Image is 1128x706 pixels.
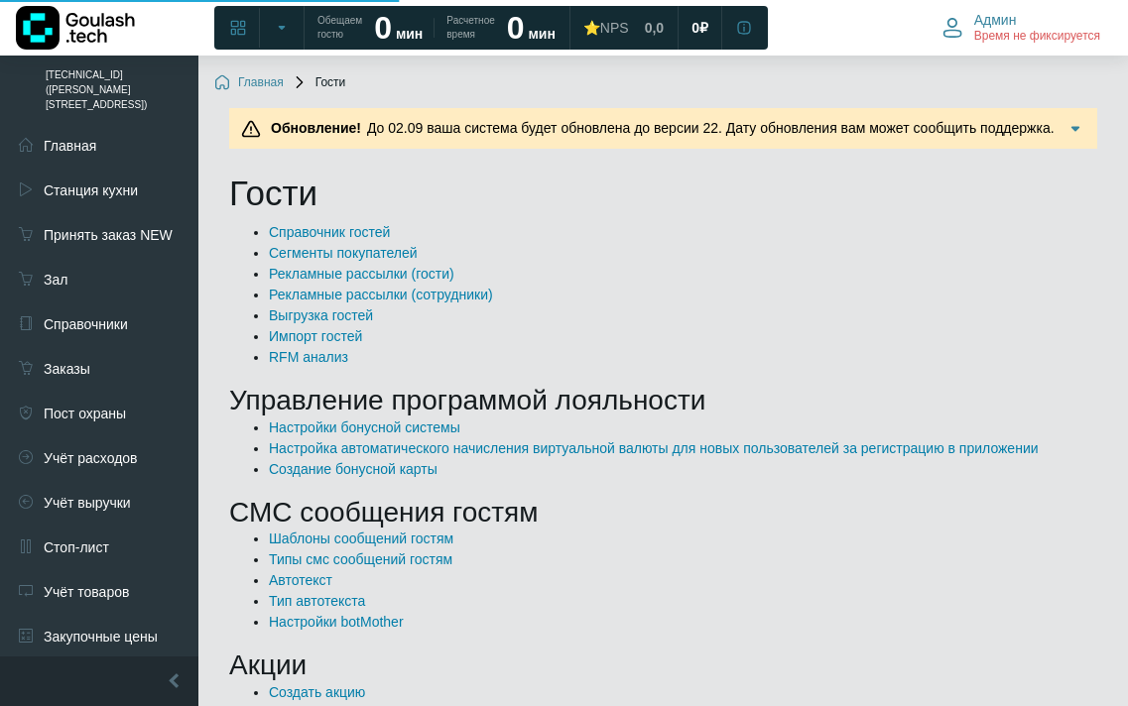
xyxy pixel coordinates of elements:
[306,10,567,46] a: Обещаем гостю 0 мин Расчетное время 0 мин
[229,384,1097,417] h2: Управление программой лояльности
[269,530,453,546] a: Шаблоны сообщений гостям
[931,7,1112,49] button: Админ Время не фиксируется
[229,496,1097,529] h2: СМС сообщения гостям
[241,119,261,139] img: Предупреждение
[600,20,629,36] span: NPS
[269,224,390,240] a: Справочник гостей
[269,440,1039,456] a: Настройка автоматического начисления виртуальной валюты для новых пользователей за регистрацию в ...
[680,10,720,46] a: 0 ₽
[528,26,555,42] span: мин
[974,11,1017,29] span: Админ
[583,19,629,37] div: ⭐
[269,461,438,477] a: Создание бонусной карты
[374,10,392,46] strong: 0
[269,419,460,435] a: Настройки бонусной системы
[1065,119,1085,139] img: Подробнее
[292,75,346,91] span: Гости
[269,328,362,344] a: Импорт гостей
[271,120,361,136] b: Обновление!
[974,29,1100,45] span: Время не фиксируется
[269,684,365,700] a: Создать акцию
[269,287,493,302] a: Рекламные рассылки (сотрудники)
[645,19,664,37] span: 0,0
[269,307,373,323] a: Выгрузка гостей
[507,10,525,46] strong: 0
[269,614,404,630] a: Настройки botMother
[229,648,1097,682] h2: Акции
[699,19,708,37] span: ₽
[269,245,418,261] a: Сегменты покупателей
[265,120,1055,157] span: До 02.09 ваша система будет обновлена до версии 22. Дату обновления вам может сообщить поддержка....
[229,173,1097,214] h1: Гости
[269,266,454,282] a: Рекламные рассылки (гости)
[446,14,494,42] span: Расчетное время
[269,593,365,609] a: Тип автотекста
[317,14,362,42] span: Обещаем гостю
[396,26,423,42] span: мин
[571,10,676,46] a: ⭐NPS 0,0
[16,6,135,50] img: Логотип компании Goulash.tech
[214,75,284,91] a: Главная
[269,551,452,567] a: Типы смс сообщений гостям
[269,349,348,365] a: RFM анализ
[691,19,699,37] span: 0
[269,572,332,588] a: Автотекст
